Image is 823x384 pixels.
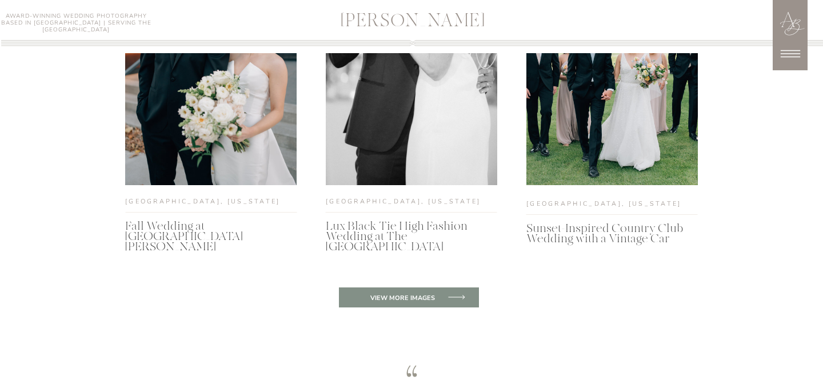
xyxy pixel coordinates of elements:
p: [GEOGRAPHIC_DATA], [US_STATE] [326,195,492,206]
a: Fall Wedding at [GEOGRAPHIC_DATA][PERSON_NAME] [125,221,291,243]
p: [GEOGRAPHIC_DATA], [US_STATE] [125,195,291,206]
a: [PERSON_NAME] [278,12,548,33]
a: View More IMages [355,294,450,302]
b: View More IMages [370,294,435,302]
a: Lux Black Tie High Fashion Wedding at The [GEOGRAPHIC_DATA] [326,221,492,243]
p: [GEOGRAPHIC_DATA], [US_STATE] [526,198,692,209]
a: Sunset-Inspired Country Club Wedding with a Vintage Car [526,223,692,245]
